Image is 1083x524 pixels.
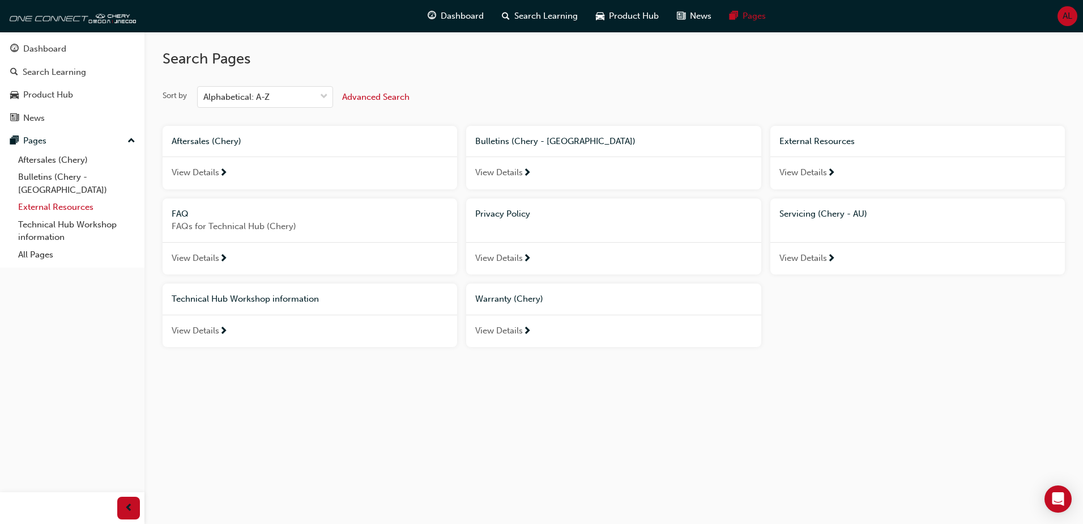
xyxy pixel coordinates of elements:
button: AL [1058,6,1077,26]
div: Product Hub [23,88,73,102]
span: Warranty (Chery) [475,294,543,304]
span: search-icon [502,9,510,23]
a: External Resources [14,198,140,216]
button: Advanced Search [342,86,410,108]
span: News [690,10,711,23]
a: Bulletins (Chery - [GEOGRAPHIC_DATA])View Details [466,126,761,189]
a: Technical Hub Workshop information [14,216,140,246]
span: FAQ [172,209,189,219]
div: Sort by [163,90,187,102]
span: next-icon [523,327,531,337]
span: news-icon [677,9,685,23]
a: car-iconProduct Hub [587,5,668,28]
a: Aftersales (Chery) [14,151,140,169]
a: Servicing (Chery - AU)View Details [770,198,1065,275]
span: Dashboard [441,10,484,23]
span: next-icon [827,168,835,179]
a: FAQFAQs for Technical Hub (Chery)View Details [163,198,457,275]
a: news-iconNews [668,5,720,28]
span: next-icon [219,327,228,337]
button: DashboardSearch LearningProduct HubNews [5,36,140,130]
span: FAQs for Technical Hub (Chery) [172,220,448,233]
a: Technical Hub Workshop informationView Details [163,284,457,347]
span: next-icon [827,254,835,264]
a: All Pages [14,246,140,264]
div: News [23,112,45,125]
a: News [5,108,140,129]
span: External Resources [779,136,855,146]
div: Pages [23,134,46,147]
span: pages-icon [10,136,19,146]
span: View Details [475,166,523,179]
span: View Details [779,166,827,179]
span: Pages [743,10,766,23]
span: guage-icon [428,9,436,23]
span: pages-icon [730,9,738,23]
div: Search Learning [23,66,86,79]
span: View Details [172,166,219,179]
span: prev-icon [125,501,133,515]
span: View Details [475,324,523,337]
a: Bulletins (Chery - [GEOGRAPHIC_DATA]) [14,168,140,198]
span: View Details [475,252,523,265]
a: Aftersales (Chery)View Details [163,126,457,189]
a: guage-iconDashboard [419,5,493,28]
span: next-icon [523,254,531,264]
span: search-icon [10,67,18,78]
span: next-icon [219,254,228,264]
div: Alphabetical: A-Z [203,91,270,104]
a: Warranty (Chery)View Details [466,284,761,347]
span: next-icon [523,168,531,179]
span: news-icon [10,113,19,124]
a: Product Hub [5,84,140,105]
span: Search Learning [514,10,578,23]
span: Product Hub [609,10,659,23]
span: car-icon [596,9,604,23]
a: pages-iconPages [720,5,775,28]
span: next-icon [219,168,228,179]
h2: Search Pages [163,50,1065,68]
a: Privacy PolicyView Details [466,198,761,275]
span: View Details [172,324,219,337]
span: up-icon [127,134,135,149]
span: Technical Hub Workshop information [172,294,319,304]
span: Advanced Search [342,92,410,102]
span: View Details [172,252,219,265]
span: down-icon [320,90,328,104]
div: Open Intercom Messenger [1044,485,1072,513]
a: External ResourcesView Details [770,126,1065,189]
span: Aftersales (Chery) [172,136,241,146]
span: Servicing (Chery - AU) [779,209,867,219]
span: AL [1063,10,1072,23]
button: Pages [5,130,140,151]
span: car-icon [10,90,19,100]
span: Privacy Policy [475,209,530,219]
div: Dashboard [23,43,66,56]
a: search-iconSearch Learning [493,5,587,28]
a: Dashboard [5,39,140,60]
a: Search Learning [5,62,140,83]
img: oneconnect [6,5,136,27]
span: Bulletins (Chery - [GEOGRAPHIC_DATA]) [475,136,636,146]
span: guage-icon [10,44,19,54]
span: View Details [779,252,827,265]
